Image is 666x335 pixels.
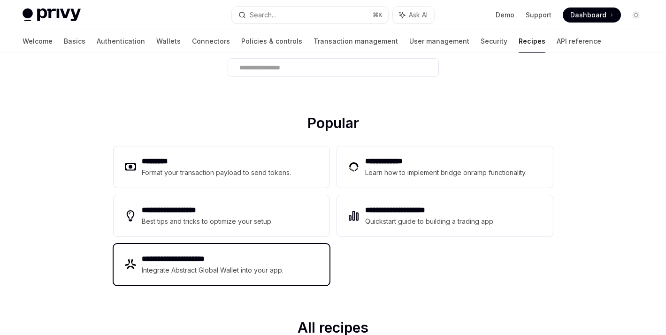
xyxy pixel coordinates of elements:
a: Demo [496,10,514,20]
a: Transaction management [314,30,398,53]
div: Format your transaction payload to send tokens. [142,167,291,178]
span: Dashboard [570,10,606,20]
span: ⌘ K [373,11,383,19]
a: API reference [557,30,601,53]
button: Toggle dark mode [628,8,643,23]
a: **** **** ***Learn how to implement bridge onramp functionality. [337,146,553,188]
span: Ask AI [409,10,428,20]
div: Integrate Abstract Global Wallet into your app. [142,265,284,276]
a: Recipes [519,30,545,53]
a: Connectors [192,30,230,53]
div: Learn how to implement bridge onramp functionality. [365,167,529,178]
img: light logo [23,8,81,22]
a: Support [526,10,551,20]
a: Dashboard [563,8,621,23]
a: Policies & controls [241,30,302,53]
a: **** ****Format your transaction payload to send tokens. [114,146,329,188]
div: Quickstart guide to building a trading app. [365,216,495,227]
a: Basics [64,30,85,53]
div: Search... [250,9,276,21]
a: Welcome [23,30,53,53]
button: Ask AI [393,7,434,23]
a: Wallets [156,30,181,53]
button: Search...⌘K [232,7,388,23]
a: Authentication [97,30,145,53]
div: Best tips and tricks to optimize your setup. [142,216,274,227]
h2: Popular [114,114,553,135]
a: User management [409,30,469,53]
a: Security [481,30,507,53]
